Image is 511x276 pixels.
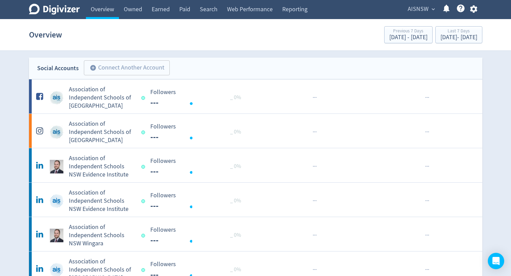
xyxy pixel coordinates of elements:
[141,199,147,203] span: Data last synced: 8 Sep 2025, 8:02am (AEST)
[488,253,504,269] div: Open Intercom Messenger
[37,63,79,73] div: Social Accounts
[141,234,147,237] span: Data last synced: 8 Sep 2025, 8:02am (AEST)
[389,29,427,34] div: Previous 7 Days
[315,231,317,240] span: ·
[428,128,429,136] span: ·
[84,60,170,75] button: Connect Another Account
[69,223,135,248] h5: Association of Independent Schools NSW Wingara
[315,265,317,274] span: ·
[90,64,96,71] span: add_circle
[69,154,135,179] h5: Association of Independent Schools NSW Evidence Institute
[141,268,147,272] span: Data last synced: 8 Sep 2025, 8:02am (AEST)
[425,93,426,102] span: ·
[147,89,249,107] svg: Followers ---
[147,192,249,210] svg: Followers ---
[314,231,315,240] span: ·
[426,231,428,240] span: ·
[435,26,482,43] button: Last 7 Days[DATE]- [DATE]
[141,131,147,134] span: Data last synced: 8 Sep 2025, 3:02am (AEST)
[426,128,428,136] span: ·
[29,114,482,148] a: Association of Independent Schools of NSW undefinedAssociation of Independent Schools of [GEOGRAP...
[425,231,426,240] span: ·
[428,93,429,102] span: ·
[408,4,429,15] span: AISNSW
[79,61,170,75] a: Connect Another Account
[315,128,317,136] span: ·
[440,34,477,41] div: [DATE] - [DATE]
[29,183,482,217] a: Association of Independent Schools NSW Evidence Institute undefinedAssociation of Independent Sch...
[313,162,314,171] span: ·
[426,162,428,171] span: ·
[230,266,241,273] span: _ 0%
[426,93,428,102] span: ·
[384,26,433,43] button: Previous 7 Days[DATE] - [DATE]
[428,265,429,274] span: ·
[426,197,428,205] span: ·
[428,162,429,171] span: ·
[440,29,477,34] div: Last 7 Days
[29,148,482,182] a: Association of Independent Schools NSW Evidence Institute undefinedAssociation of Independent Sch...
[313,128,314,136] span: ·
[314,265,315,274] span: ·
[315,93,317,102] span: ·
[50,229,63,242] img: Association of Independent Schools NSW Wingara undefined
[50,194,63,208] img: Association of Independent Schools NSW Evidence Institute undefined
[29,79,482,113] a: Association of Independent Schools of NSW undefinedAssociation of Independent Schools of [GEOGRAP...
[141,165,147,169] span: Data last synced: 8 Sep 2025, 8:02am (AEST)
[313,265,314,274] span: ·
[425,128,426,136] span: ·
[428,197,429,205] span: ·
[314,93,315,102] span: ·
[313,197,314,205] span: ·
[430,6,436,12] span: expand_more
[230,232,241,239] span: _ 0%
[50,125,63,139] img: Association of Independent Schools of NSW undefined
[425,265,426,274] span: ·
[50,160,63,173] img: Association of Independent Schools NSW Evidence Institute undefined
[315,197,317,205] span: ·
[314,162,315,171] span: ·
[314,128,315,136] span: ·
[428,231,429,240] span: ·
[315,162,317,171] span: ·
[69,120,135,144] h5: Association of Independent Schools of [GEOGRAPHIC_DATA]
[314,197,315,205] span: ·
[147,158,249,176] svg: Followers ---
[426,265,428,274] span: ·
[147,227,249,245] svg: Followers ---
[389,34,427,41] div: [DATE] - [DATE]
[69,86,135,110] h5: Association of Independent Schools of [GEOGRAPHIC_DATA]
[147,123,249,141] svg: Followers ---
[230,128,241,135] span: _ 0%
[405,4,437,15] button: AISNSW
[29,24,62,46] h1: Overview
[313,93,314,102] span: ·
[425,197,426,205] span: ·
[50,91,63,105] img: Association of Independent Schools of NSW undefined
[230,94,241,101] span: _ 0%
[425,162,426,171] span: ·
[313,231,314,240] span: ·
[141,96,147,100] span: Data last synced: 8 Sep 2025, 3:02am (AEST)
[29,217,482,251] a: Association of Independent Schools NSW Wingara undefinedAssociation of Independent Schools NSW Wi...
[230,197,241,204] span: _ 0%
[69,189,135,213] h5: Association of Independent Schools NSW Evidence Institute
[230,163,241,170] span: _ 0%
